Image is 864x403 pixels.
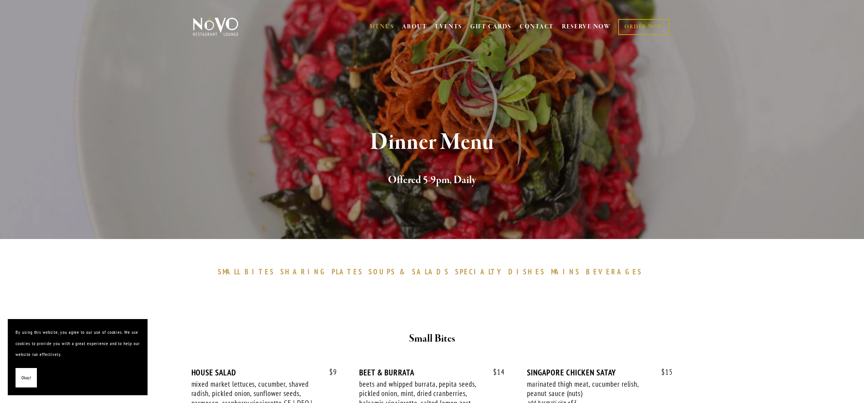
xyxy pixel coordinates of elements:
div: marinated thigh meat, cucumber relish, peanut sauce (nuts) [527,379,650,398]
h1: Dinner Menu [206,130,659,155]
a: ABOUT [402,23,427,31]
div: HOUSE SALAD [191,368,337,377]
a: EVENTS [435,23,462,31]
span: SALADS [412,267,449,276]
span: SMALL [218,267,241,276]
span: SOUPS [369,267,396,276]
h2: Offered 5-9pm, Daily [206,172,659,188]
a: MENUS [370,23,394,31]
strong: Small Bites [409,332,455,345]
section: Cookie banner [8,319,148,395]
span: $ [661,367,665,377]
span: $ [329,367,333,377]
span: $ [493,367,497,377]
div: BEET & BURRATA [359,368,505,377]
a: CONTACT [520,19,554,34]
div: SINGAPORE CHICKEN SATAY [527,368,673,377]
a: SPECIALTYDISHES [455,267,549,276]
span: MAINS [551,267,580,276]
span: PLATES [332,267,363,276]
a: ORDER NOW [618,19,669,35]
a: SOUPS&SALADS [369,267,453,276]
a: MAINS [551,267,584,276]
span: 15 [654,368,673,377]
span: 14 [485,368,505,377]
a: SHARINGPLATES [280,267,367,276]
span: Okay! [21,372,31,384]
span: SHARING [280,267,328,276]
button: Okay! [16,368,37,388]
a: BEVERAGES [586,267,647,276]
img: Novo Restaurant &amp; Lounge [191,17,240,37]
span: & [400,267,408,276]
a: SMALLBITES [218,267,279,276]
p: By using this website, you agree to our use of cookies. We use cookies to provide you with a grea... [16,327,140,360]
span: BITES [245,267,275,276]
span: BEVERAGES [586,267,643,276]
a: RESERVE NOW [562,19,611,34]
span: 9 [322,368,337,377]
span: SPECIALTY [455,267,505,276]
a: GIFT CARDS [470,19,511,34]
span: DISHES [508,267,545,276]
